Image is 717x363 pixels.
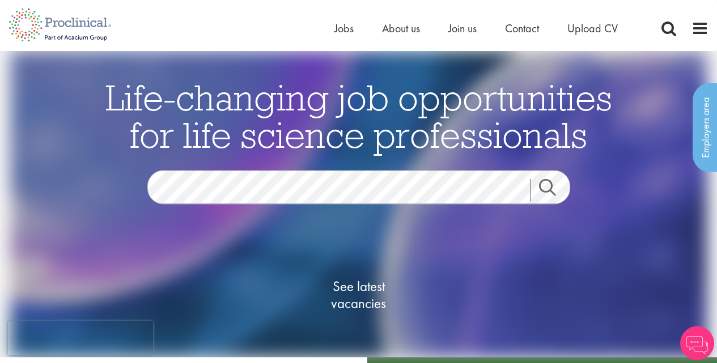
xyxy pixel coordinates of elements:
[382,21,420,36] a: About us
[530,178,579,201] a: Job search submit button
[505,21,539,36] a: Contact
[8,321,153,355] iframe: reCAPTCHA
[302,277,415,311] span: See latest vacancies
[567,21,618,36] a: Upload CV
[10,51,707,357] img: candidate home
[448,21,477,36] a: Join us
[680,326,714,360] img: Chatbot
[302,232,415,357] a: See latestvacancies
[105,74,612,157] span: Life-changing job opportunities for life science professionals
[334,21,354,36] a: Jobs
